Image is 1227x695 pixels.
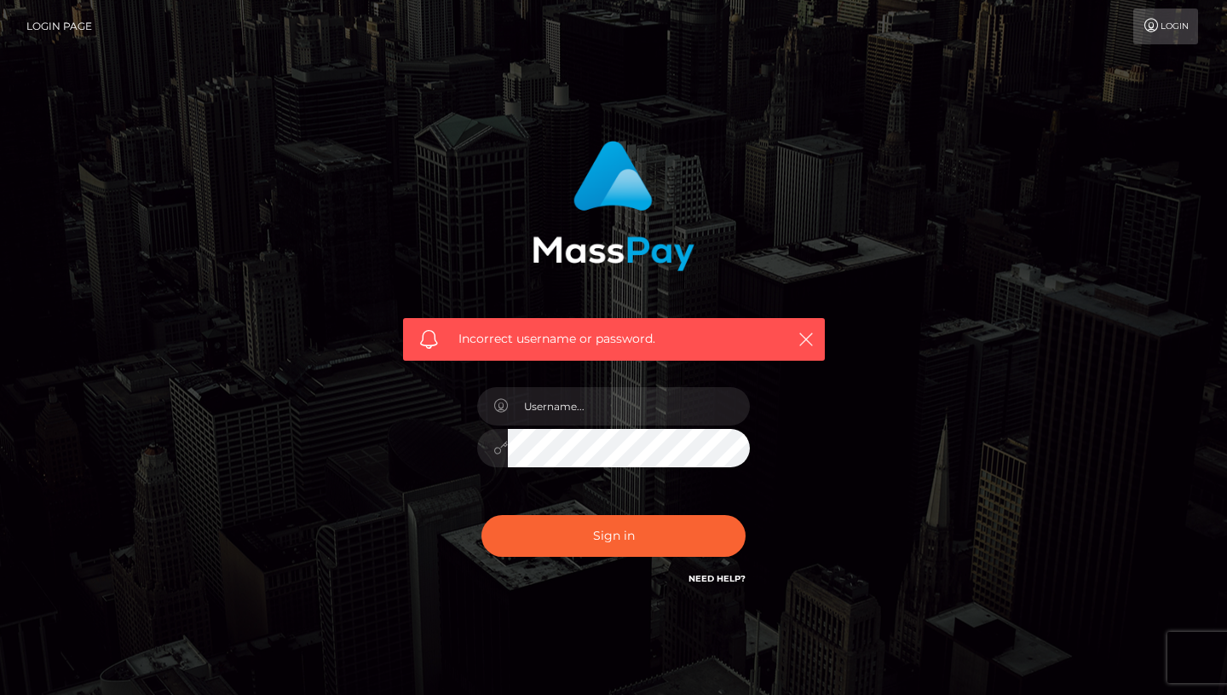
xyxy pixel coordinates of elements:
[688,573,746,584] a: Need Help?
[533,141,694,271] img: MassPay Login
[458,330,769,348] span: Incorrect username or password.
[481,515,746,557] button: Sign in
[26,9,92,44] a: Login Page
[1133,9,1198,44] a: Login
[508,387,750,426] input: Username...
